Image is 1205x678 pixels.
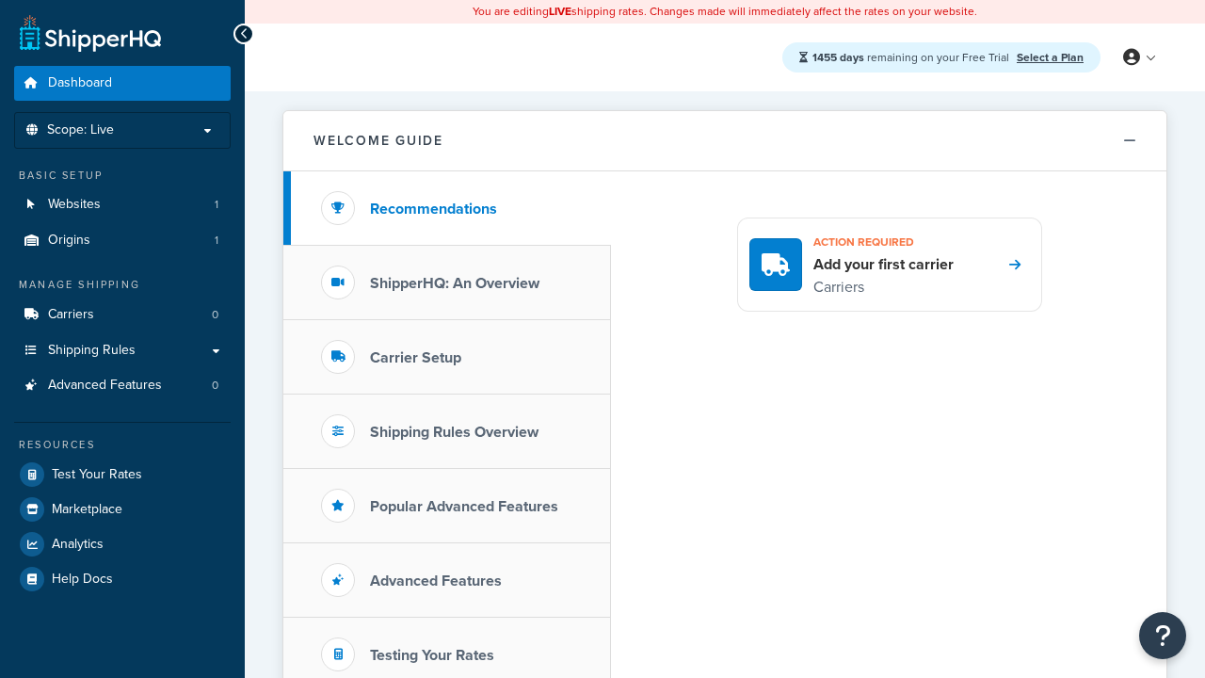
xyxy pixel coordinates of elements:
[549,3,571,20] b: LIVE
[813,275,954,299] p: Carriers
[313,134,443,148] h2: Welcome Guide
[48,197,101,213] span: Websites
[283,111,1166,171] button: Welcome Guide
[812,49,864,66] strong: 1455 days
[52,502,122,518] span: Marketplace
[370,201,497,218] h3: Recommendations
[48,75,112,91] span: Dashboard
[212,378,218,394] span: 0
[813,230,954,254] h3: Action required
[14,298,231,332] li: Carriers
[14,66,231,101] a: Dashboard
[215,233,218,249] span: 1
[52,537,104,553] span: Analytics
[813,254,954,275] h4: Add your first carrier
[370,349,461,366] h3: Carrier Setup
[14,458,231,492] a: Test Your Rates
[212,307,218,323] span: 0
[14,368,231,403] li: Advanced Features
[14,187,231,222] li: Websites
[370,498,558,515] h3: Popular Advanced Features
[215,197,218,213] span: 1
[52,467,142,483] span: Test Your Rates
[14,277,231,293] div: Manage Shipping
[14,562,231,596] a: Help Docs
[370,647,494,664] h3: Testing Your Rates
[370,275,539,292] h3: ShipperHQ: An Overview
[370,573,502,589] h3: Advanced Features
[48,307,94,323] span: Carriers
[14,492,231,526] a: Marketplace
[48,343,136,359] span: Shipping Rules
[14,368,231,403] a: Advanced Features0
[52,572,113,588] span: Help Docs
[48,233,90,249] span: Origins
[47,122,114,138] span: Scope: Live
[14,223,231,258] a: Origins1
[14,168,231,184] div: Basic Setup
[14,527,231,561] a: Analytics
[14,437,231,453] div: Resources
[14,333,231,368] a: Shipping Rules
[14,223,231,258] li: Origins
[1017,49,1084,66] a: Select a Plan
[48,378,162,394] span: Advanced Features
[370,424,538,441] h3: Shipping Rules Overview
[1139,612,1186,659] button: Open Resource Center
[14,298,231,332] a: Carriers0
[812,49,1012,66] span: remaining on your Free Trial
[14,187,231,222] a: Websites1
